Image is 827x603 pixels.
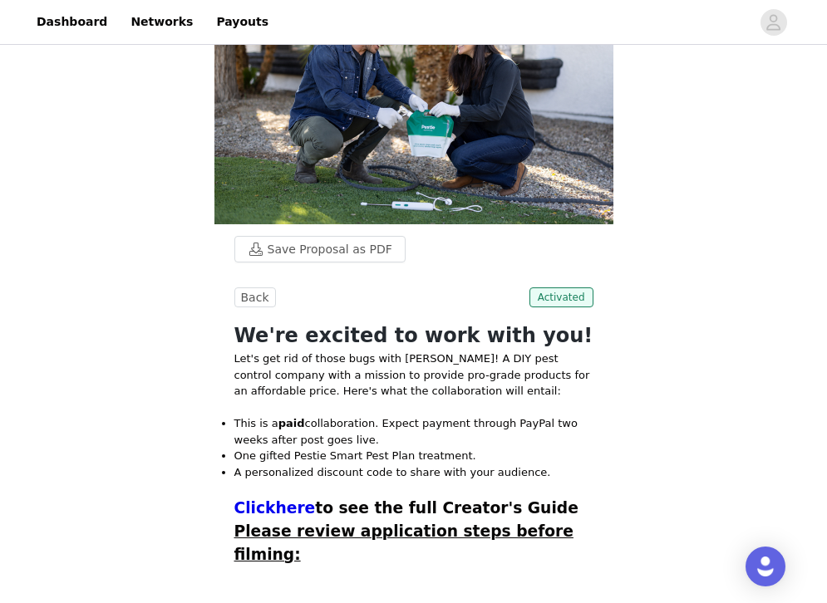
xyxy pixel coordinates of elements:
[27,3,117,41] a: Dashboard
[278,417,305,429] strong: paid
[529,287,593,307] span: Activated
[121,3,203,41] a: Networks
[234,236,406,262] button: Save Proposal as PDF
[275,499,315,517] a: here
[746,547,785,586] div: Open Intercom Messenger
[234,448,593,464] li: One gifted Pestie Smart Pest Plan treatment.
[275,499,578,517] span: to see the full Creator's Guide
[234,321,593,351] h1: We're excited to work with you!
[234,287,276,307] button: Back
[234,351,593,400] p: Let's get rid of those bugs with [PERSON_NAME]! A DIY pest control company with a mission to prov...
[234,415,593,448] li: This is a collaboration. Expect payment through PayPal two weeks after post goes live.
[206,3,278,41] a: Payouts
[234,464,593,481] li: A personalized discount code to share with your audience.
[234,522,573,563] span: Please review application steps before filming:
[234,499,276,517] span: Click
[234,503,276,516] a: Click
[765,9,781,36] div: avatar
